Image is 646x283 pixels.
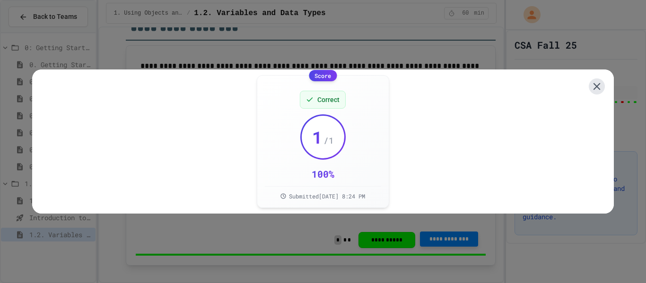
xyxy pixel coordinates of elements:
div: 100 % [312,167,334,180]
span: 1 [312,128,323,146]
span: Correct [317,95,340,104]
span: / 1 [323,134,334,147]
span: Submitted [DATE] 8:24 PM [289,192,365,200]
div: Score [309,70,337,81]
